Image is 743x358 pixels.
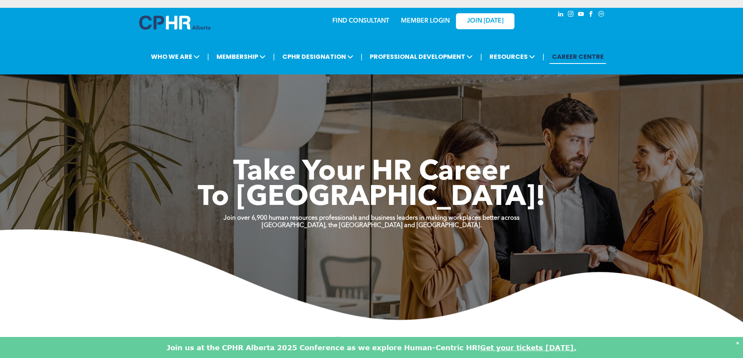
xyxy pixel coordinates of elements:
span: PROFESSIONAL DEVELOPMENT [367,49,475,64]
img: A blue and white logo for cp alberta [139,16,210,30]
span: MEMBERSHIP [214,49,268,64]
span: To [GEOGRAPHIC_DATA]! [198,184,546,212]
a: instagram [567,10,575,20]
span: RESOURCES [487,49,537,64]
li: | [207,49,209,65]
li: | [361,49,363,65]
a: Get your tickets [DATE]. [480,343,576,352]
span: Announcements [334,336,409,345]
a: JOIN [DATE] [456,13,514,29]
a: MEMBER LOGIN [401,18,450,24]
strong: [GEOGRAPHIC_DATA], the [GEOGRAPHIC_DATA] and [GEOGRAPHIC_DATA]. [262,222,482,229]
a: facebook [587,10,596,20]
a: youtube [577,10,585,20]
font: Join us at the CPHR Alberta 2025 Conference as we explore Human-Centric HR! [167,343,480,352]
li: | [480,49,482,65]
div: Dismiss notification [736,339,739,347]
span: WHO WE ARE [149,49,202,64]
a: linkedin [557,10,565,20]
span: CPHR DESIGNATION [280,49,356,64]
span: Take Your HR Career [233,159,510,187]
li: | [543,49,544,65]
strong: Join over 6,900 human resources professionals and business leaders in making workplaces better ac... [223,215,520,221]
li: | [273,49,275,65]
a: FIND CONSULTANT [332,18,389,24]
a: Social network [597,10,606,20]
span: JOIN [DATE] [467,18,504,25]
a: CAREER CENTRE [550,49,606,64]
